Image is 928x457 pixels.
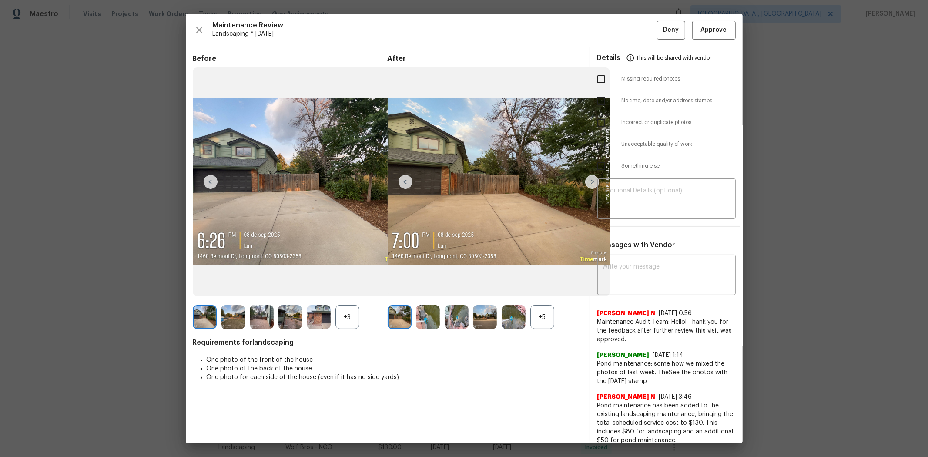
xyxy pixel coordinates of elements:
span: Maintenance Audit Team: Hello! Thank you for the feedback after further review this visit was app... [597,318,736,344]
span: Details [597,47,621,68]
span: Deny [663,25,679,36]
span: [PERSON_NAME] [597,351,650,360]
div: Missing required photos [590,68,743,90]
span: Pond maintenance has been added to the existing landscaping maintenance, bringing the total sched... [597,401,736,445]
button: Approve [692,21,736,40]
span: Approve [701,25,727,36]
span: [DATE] 0:56 [659,310,692,316]
span: Pond maintenance: some how we mixed the photos of last week. TheSee the photos with the [DATE] stamp [597,360,736,386]
div: +5 [530,305,554,329]
img: right-chevron-button-url [585,175,599,189]
span: Incorrect or duplicate photos [622,119,736,126]
span: This will be shared with vendor [637,47,712,68]
span: [PERSON_NAME] N [597,309,656,318]
div: Unacceptable quality of work [590,134,743,155]
span: No time, date and/or address stamps [622,97,736,104]
span: Maintenance Review [213,21,657,30]
div: No time, date and/or address stamps [590,90,743,112]
span: [DATE] 1:14 [653,352,684,358]
span: Before [193,54,388,63]
span: Something else [622,162,736,170]
button: Deny [657,21,685,40]
span: After [388,54,583,63]
li: One photo of the back of the house [207,364,583,373]
span: [PERSON_NAME] N [597,393,656,401]
div: Incorrect or duplicate photos [590,112,743,134]
img: left-chevron-button-url [204,175,218,189]
span: Requirements for landscaping [193,338,583,347]
li: One photo of the front of the house [207,356,583,364]
img: left-chevron-button-url [399,175,412,189]
div: +3 [335,305,359,329]
span: Messages with Vendor [597,242,675,249]
span: Missing required photos [622,75,736,83]
span: Unacceptable quality of work [622,141,736,148]
span: Landscaping * [DATE] [213,30,657,38]
span: [DATE] 3:46 [659,394,692,400]
div: Something else [590,155,743,177]
li: One photo for each side of the house (even if it has no side yards) [207,373,583,382]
